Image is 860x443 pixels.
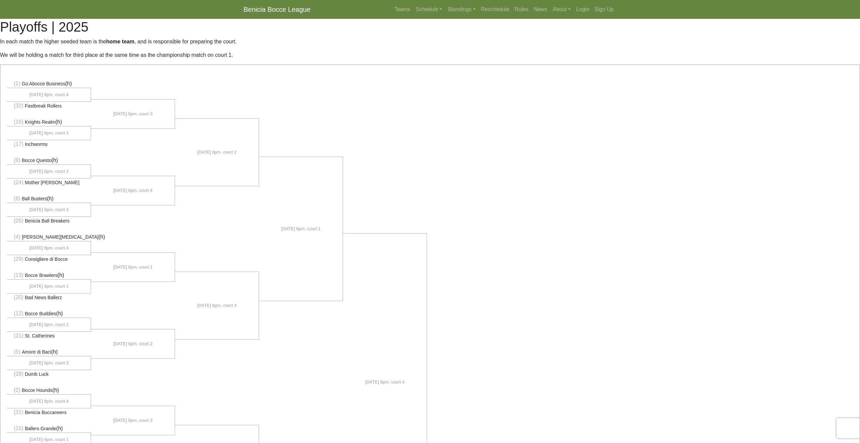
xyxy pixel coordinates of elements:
[7,348,91,356] li: (h)
[197,302,236,309] span: [DATE] 6pm, court 3
[29,130,69,136] span: [DATE] 6pm, court 1
[365,379,404,386] span: [DATE] 6pm, court 4
[14,196,20,201] span: (8)
[7,195,91,203] li: (h)
[29,206,69,213] span: [DATE] 6pm, court 3
[392,3,413,16] a: Teams
[197,149,236,156] span: [DATE] 6pm, court 2
[25,311,56,316] span: Bocce Buddies
[7,271,91,280] li: (h)
[22,196,47,201] span: Ball Busters
[29,91,69,98] span: [DATE] 6pm, court 4
[25,180,80,185] span: Mother [PERSON_NAME]
[14,426,23,431] span: (15)
[478,3,512,16] a: Reschedule
[25,273,57,278] span: Bocce Brawlers
[113,340,153,347] span: [DATE] 6pm, court 2
[29,360,69,366] span: [DATE] 6pm, court 3
[22,349,51,355] span: Amore di Baci
[106,39,134,44] strong: home team
[550,3,573,16] a: About
[531,3,550,16] a: News
[7,118,91,126] li: (h)
[7,80,91,88] li: (h)
[7,233,91,241] li: (h)
[22,81,65,86] span: Go Abocce Business
[25,295,62,300] span: Bad News Ballerz
[14,157,20,163] span: (9)
[7,156,91,165] li: (h)
[14,141,23,147] span: (17)
[25,256,68,262] span: Consigliere di Bocce
[113,187,153,194] span: [DATE] 6pm, court 4
[281,226,320,232] span: [DATE] 6pm, court 1
[25,218,70,224] span: Benicia Ball Breakers
[14,387,20,393] span: (2)
[14,294,23,300] span: (20)
[113,264,153,271] span: [DATE] 6pm, court 1
[14,371,23,377] span: (28)
[25,142,48,147] span: Inchworms
[14,272,23,278] span: (13)
[29,245,69,251] span: [DATE] 6pm, court 4
[113,417,153,424] span: [DATE] 6pm, court 3
[14,349,20,355] span: (5)
[14,333,23,338] span: (21)
[25,426,56,431] span: Ballers Grande
[25,333,55,338] span: St. Catherines
[25,371,49,377] span: Dumb Luck
[22,234,98,240] span: [PERSON_NAME][MEDICAL_DATA]
[14,81,20,86] span: (1)
[29,398,69,405] span: [DATE] 6pm, court 4
[29,168,69,175] span: [DATE] 6pm, court 2
[14,218,23,224] span: (25)
[22,158,51,163] span: Bocce Questo
[113,111,153,117] span: [DATE] 6pm, court 3
[14,234,20,240] span: (4)
[14,179,23,185] span: (24)
[14,409,23,415] span: (31)
[29,283,69,290] span: [DATE] 6pm, court 1
[25,410,67,415] span: Benicia Buccaneers
[7,386,91,395] li: (h)
[573,3,592,16] a: Login
[7,310,91,318] li: (h)
[14,119,23,125] span: (16)
[445,3,478,16] a: Standings
[512,3,531,16] a: Rules
[592,3,616,16] a: Sign Up
[413,3,445,16] a: Schedule
[244,3,310,16] a: Benicia Bocce League
[7,425,91,433] li: (h)
[14,256,23,262] span: (29)
[25,119,55,125] span: Knights Realm
[22,388,52,393] span: Bocce Hounds
[29,321,69,328] span: [DATE] 6pm, court 2
[14,311,23,316] span: (12)
[25,103,62,109] span: Fastbreak Rollers
[14,103,23,109] span: (32)
[29,436,69,443] span: [DATE] 6pm, court 1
